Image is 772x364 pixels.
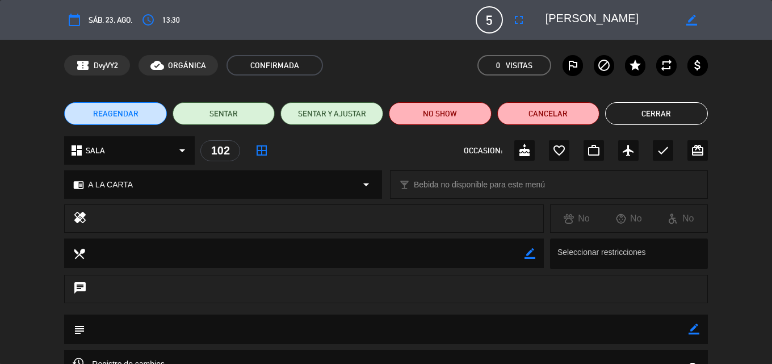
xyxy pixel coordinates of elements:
span: OCCASION: [464,144,502,157]
div: No [603,211,655,226]
i: arrow_drop_down [175,144,189,157]
span: DvyVY2 [94,59,118,72]
div: 102 [200,140,240,161]
i: local_bar [399,179,410,190]
i: cake [518,144,531,157]
button: access_time [138,10,158,30]
span: confirmation_number [76,58,90,72]
i: border_color [689,324,699,334]
span: 5 [476,6,503,34]
i: outlined_flag [566,58,580,72]
div: No [551,211,603,226]
i: card_giftcard [691,144,704,157]
i: subject [73,323,85,336]
i: calendar_today [68,13,81,27]
i: access_time [141,13,155,27]
button: SENTAR [173,102,275,125]
i: fullscreen [512,13,526,27]
span: sáb. 23, ago. [89,14,132,27]
i: local_dining [73,247,85,260]
span: ORGÁNICA [168,59,206,72]
i: attach_money [691,58,704,72]
i: airplanemode_active [622,144,635,157]
i: work_outline [587,144,601,157]
button: fullscreen [509,10,529,30]
i: arrow_drop_down [359,178,373,191]
button: REAGENDAR [64,102,167,125]
div: No [655,211,707,226]
button: calendar_today [64,10,85,30]
span: 0 [496,59,500,72]
i: repeat [660,58,673,72]
i: border_all [255,144,268,157]
span: Bebida no disponible para este menú [414,178,545,191]
em: Visitas [506,59,532,72]
i: healing [73,211,87,227]
i: dashboard [70,144,83,157]
i: cloud_done [150,58,164,72]
i: check [656,144,670,157]
i: border_color [525,248,535,259]
i: chat [73,281,87,297]
span: CONFIRMADA [226,55,323,76]
span: SALA [86,144,105,157]
button: NO SHOW [389,102,492,125]
span: 13:30 [162,14,180,27]
i: star [628,58,642,72]
span: A LA CARTA [88,178,133,191]
span: REAGENDAR [93,108,139,120]
i: border_color [686,15,697,26]
button: Cancelar [497,102,600,125]
i: favorite_border [552,144,566,157]
button: SENTAR Y AJUSTAR [280,102,383,125]
button: Cerrar [605,102,708,125]
i: chrome_reader_mode [73,179,84,190]
i: block [597,58,611,72]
